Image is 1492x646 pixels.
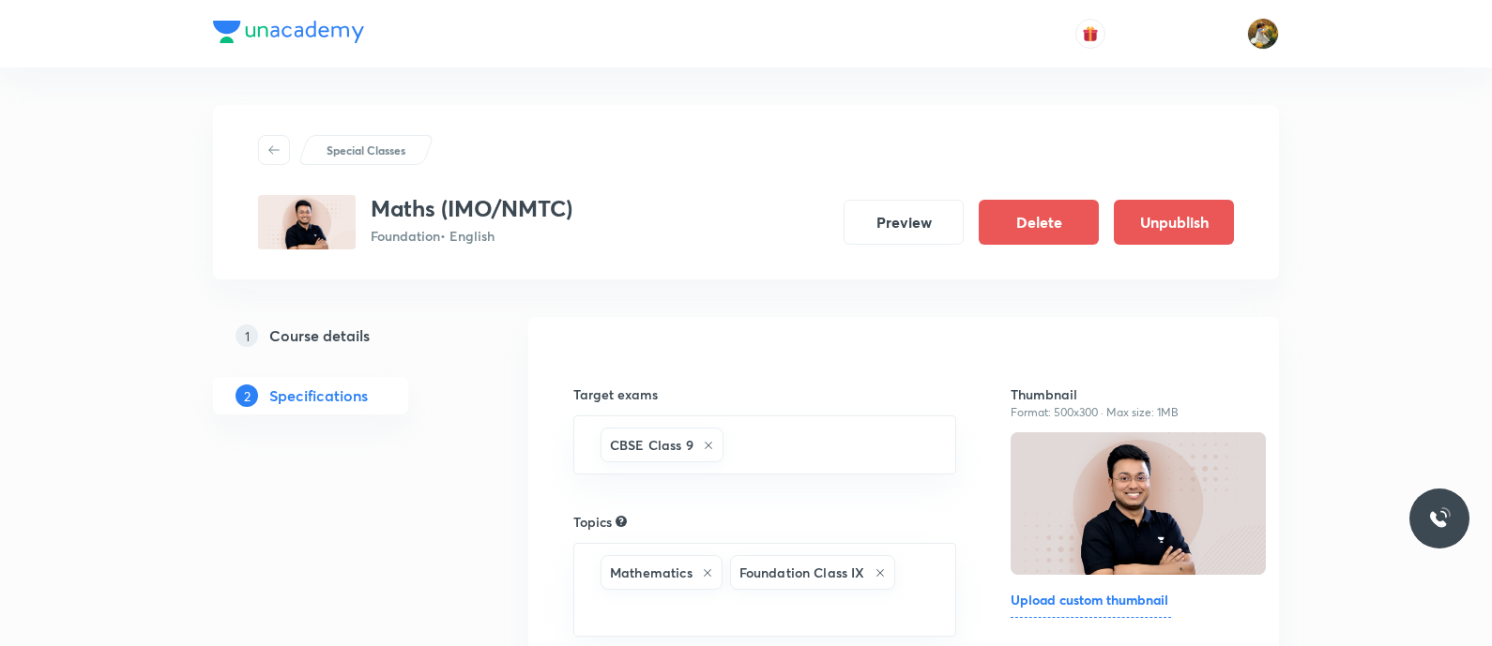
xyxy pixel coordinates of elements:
h6: CBSE Class 9 [610,435,693,455]
h3: Maths (IMO/NMTC) [371,195,572,222]
h6: Upload custom thumbnail [1011,590,1171,618]
p: Format: 500x300 · Max size: 1MB [1011,404,1234,421]
div: Search for topics [616,513,627,530]
img: Gayatri Chillure [1247,18,1279,50]
button: avatar [1075,19,1105,49]
h5: Course details [269,324,370,347]
img: 81186C6B-AD1D-41A0-9626-244D7DE3D812_special_class.png [258,195,356,249]
button: Preview [844,200,964,245]
h6: Target exams [573,384,956,404]
img: avatar [1082,25,1099,42]
button: Open [945,443,949,447]
p: Special Classes [327,142,405,158]
a: 1Course details [213,317,468,354]
img: Company Logo [213,21,364,43]
h6: Mathematics [610,563,693,582]
h6: Topics [573,512,612,532]
img: ttu [1428,507,1451,530]
a: Company Logo [213,21,364,48]
button: Open [945,588,949,592]
p: Foundation • English [371,226,572,246]
h6: Foundation Class IX [739,563,865,582]
p: 2 [236,384,258,407]
button: Unpublish [1114,200,1234,245]
h6: Thumbnail [1011,384,1234,404]
h5: Specifications [269,384,368,407]
p: 1 [236,324,258,347]
img: Thumbnail [1008,430,1268,576]
button: Delete [979,200,1099,245]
